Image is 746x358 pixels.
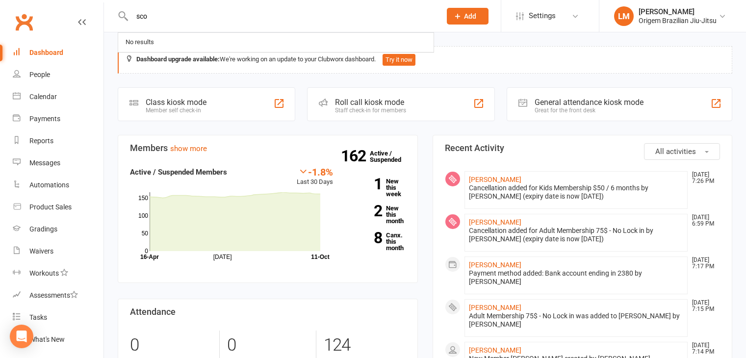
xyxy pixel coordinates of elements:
[341,149,370,163] strong: 162
[644,143,720,160] button: All activities
[130,307,406,317] h3: Attendance
[13,262,103,284] a: Workouts
[13,42,103,64] a: Dashboard
[29,71,50,78] div: People
[297,166,333,187] div: Last 30 Days
[655,147,696,156] span: All activities
[469,227,684,243] div: Cancellation added for Adult Membership 75$ - No Lock in by [PERSON_NAME] (expiry date is now [DA...
[687,214,720,227] time: [DATE] 6:59 PM
[469,346,521,354] a: [PERSON_NAME]
[13,174,103,196] a: Automations
[348,178,406,197] a: 1New this week
[469,312,684,329] div: Adult Membership 75$ - No Lock in was added to [PERSON_NAME] by [PERSON_NAME]
[348,205,406,224] a: 2New this month
[13,64,103,86] a: People
[146,98,206,107] div: Class kiosk mode
[535,107,643,114] div: Great for the front desk
[348,204,382,218] strong: 2
[348,232,406,251] a: 8Canx. this month
[687,172,720,184] time: [DATE] 7:26 PM
[13,240,103,262] a: Waivers
[29,93,57,101] div: Calendar
[535,98,643,107] div: General attendance kiosk mode
[687,300,720,312] time: [DATE] 7:15 PM
[13,284,103,307] a: Assessments
[29,181,69,189] div: Automations
[130,143,406,153] h3: Members
[469,304,521,311] a: [PERSON_NAME]
[639,16,717,25] div: Origem Brazilian Jiu-Jitsu
[469,176,521,183] a: [PERSON_NAME]
[12,10,36,34] a: Clubworx
[10,325,33,348] div: Open Intercom Messenger
[29,225,57,233] div: Gradings
[335,98,406,107] div: Roll call kiosk mode
[348,230,382,245] strong: 8
[529,5,556,27] span: Settings
[639,7,717,16] div: [PERSON_NAME]
[29,291,78,299] div: Assessments
[170,144,207,153] a: show more
[469,218,521,226] a: [PERSON_NAME]
[335,107,406,114] div: Staff check-in for members
[13,196,103,218] a: Product Sales
[29,247,53,255] div: Waivers
[447,8,489,25] button: Add
[13,152,103,174] a: Messages
[29,269,59,277] div: Workouts
[13,218,103,240] a: Gradings
[383,54,415,66] button: Try it now
[614,6,634,26] div: LM
[13,329,103,351] a: What's New
[29,115,60,123] div: Payments
[29,49,63,56] div: Dashboard
[464,12,476,20] span: Add
[687,257,720,270] time: [DATE] 7:17 PM
[29,335,65,343] div: What's New
[13,307,103,329] a: Tasks
[687,342,720,355] time: [DATE] 7:14 PM
[348,177,382,191] strong: 1
[13,130,103,152] a: Reports
[469,261,521,269] a: [PERSON_NAME]
[118,46,732,74] div: We're working on an update to your Clubworx dashboard.
[297,166,333,177] div: -1.8%
[13,108,103,130] a: Payments
[129,9,434,23] input: Search...
[469,184,684,201] div: Cancellation added for Kids Membership $50 / 6 months by [PERSON_NAME] (expiry date is now [DATE])
[469,269,684,286] div: Payment method added: Bank account ending in 2380 by [PERSON_NAME]
[29,313,47,321] div: Tasks
[29,137,53,145] div: Reports
[29,159,60,167] div: Messages
[370,143,413,170] a: 162Active / Suspended
[29,203,72,211] div: Product Sales
[13,86,103,108] a: Calendar
[136,55,220,63] strong: Dashboard upgrade available:
[146,107,206,114] div: Member self check-in
[123,35,157,50] div: No results
[445,143,720,153] h3: Recent Activity
[130,168,227,177] strong: Active / Suspended Members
